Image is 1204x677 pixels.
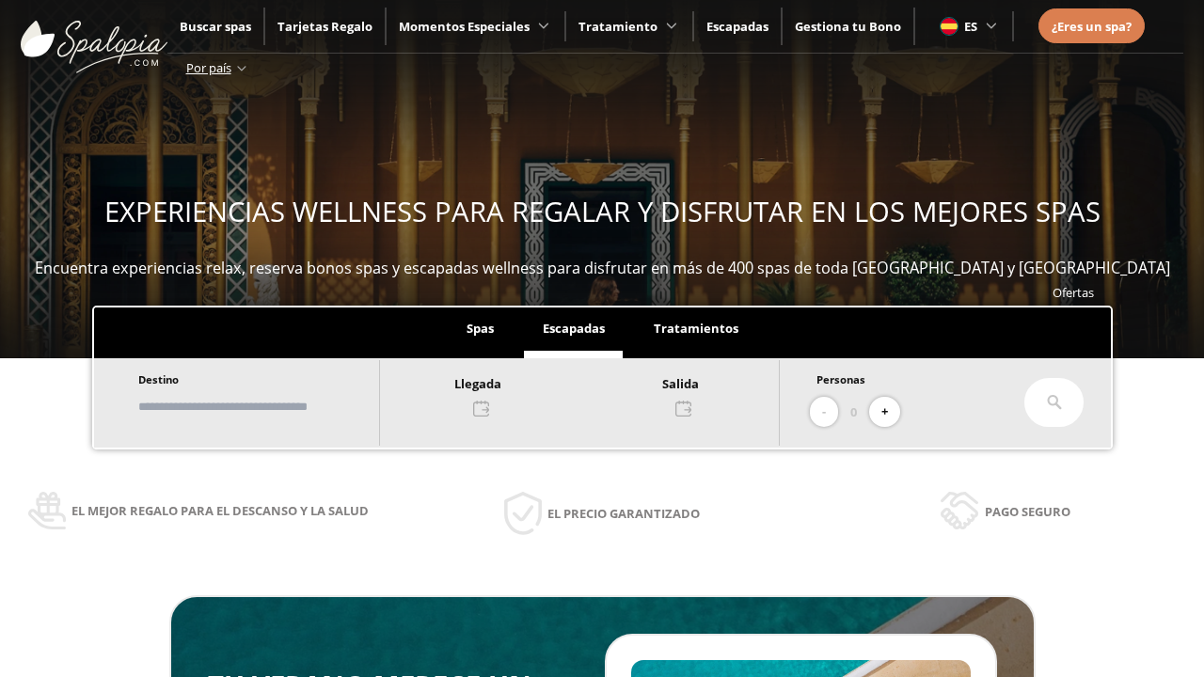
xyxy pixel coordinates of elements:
span: Encuentra experiencias relax, reserva bonos spas y escapadas wellness para disfrutar en más de 40... [35,258,1170,278]
span: El mejor regalo para el descanso y la salud [71,500,369,521]
button: - [810,397,838,428]
a: ¿Eres un spa? [1052,16,1132,37]
span: Spas [467,320,494,337]
a: Ofertas [1053,284,1094,301]
a: Gestiona tu Bono [795,18,901,35]
span: ¿Eres un spa? [1052,18,1132,35]
span: Personas [816,372,865,386]
span: El precio garantizado [547,503,700,524]
span: Tratamientos [654,320,738,337]
span: Pago seguro [985,501,1070,522]
span: Escapadas [543,320,605,337]
img: ImgLogoSpalopia.BvClDcEz.svg [21,2,167,73]
span: 0 [850,401,857,422]
span: Por país [186,59,231,76]
a: Tarjetas Regalo [277,18,372,35]
span: EXPERIENCIAS WELLNESS PARA REGALAR Y DISFRUTAR EN LOS MEJORES SPAS [104,193,1101,230]
span: Destino [138,372,179,386]
a: Escapadas [706,18,768,35]
button: + [869,397,900,428]
a: Buscar spas [180,18,251,35]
